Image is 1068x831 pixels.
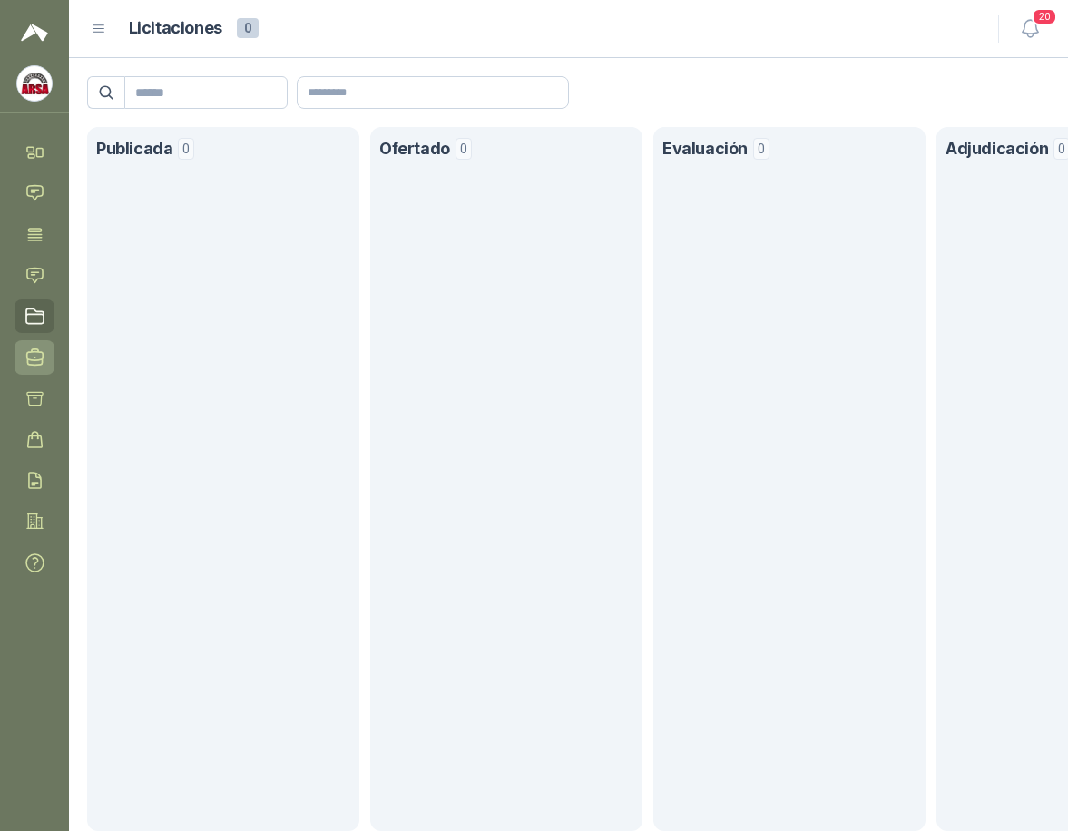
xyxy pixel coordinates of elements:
[379,136,450,162] h1: Ofertado
[21,22,48,44] img: Logo peakr
[129,15,222,42] h1: Licitaciones
[237,18,259,38] span: 0
[1014,13,1046,45] button: 20
[178,138,194,160] span: 0
[456,138,472,160] span: 0
[17,66,52,101] img: Company Logo
[753,138,769,160] span: 0
[662,136,748,162] h1: Evaluación
[946,136,1048,162] h1: Adjudicación
[96,136,172,162] h1: Publicada
[1032,8,1057,25] span: 20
